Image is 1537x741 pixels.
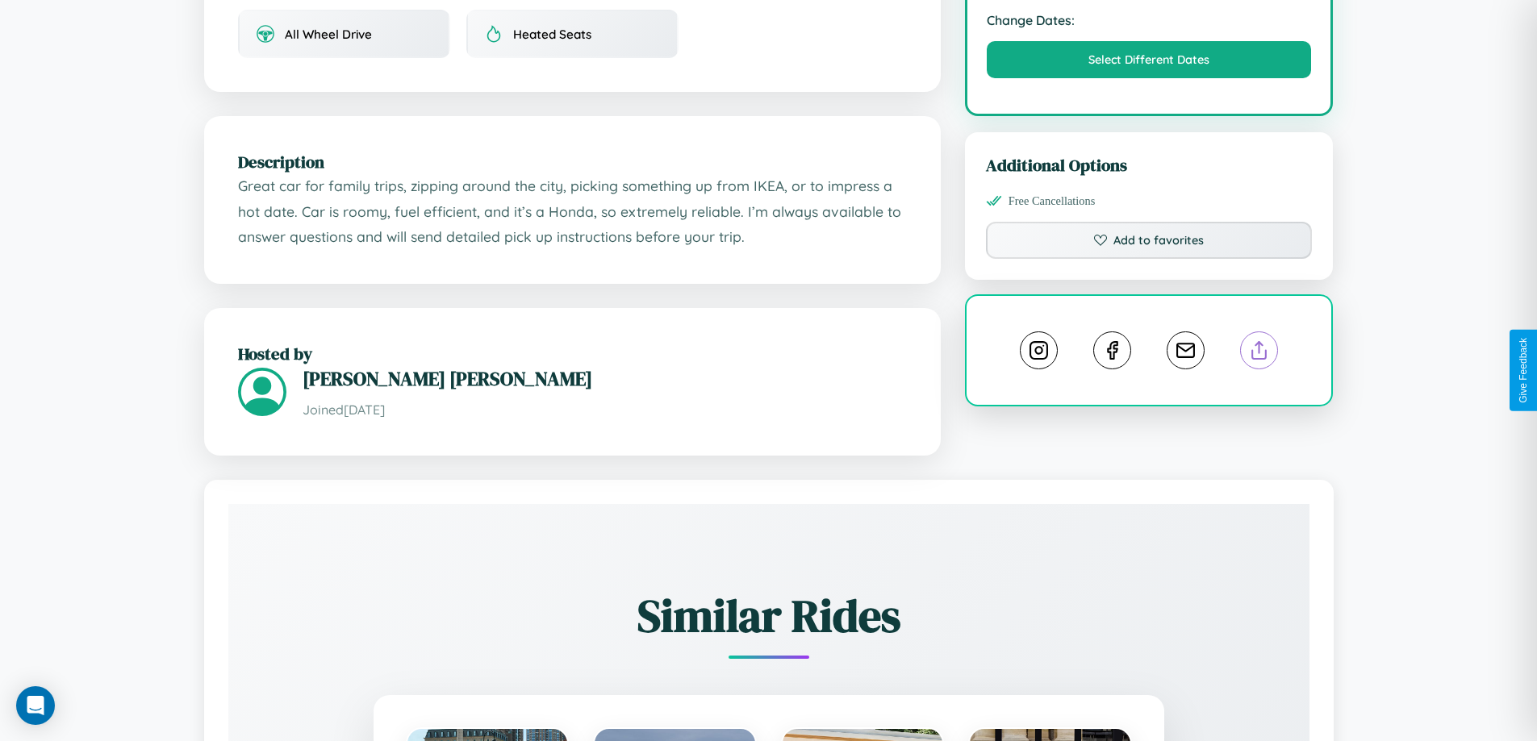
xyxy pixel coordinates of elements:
[285,27,372,42] span: All Wheel Drive
[238,150,907,173] h2: Description
[987,12,1312,28] strong: Change Dates:
[1518,338,1529,403] div: Give Feedback
[987,41,1312,78] button: Select Different Dates
[1009,194,1096,208] span: Free Cancellations
[238,173,907,250] p: Great car for family trips, zipping around the city, picking something up from IKEA, or to impres...
[986,153,1313,177] h3: Additional Options
[513,27,591,42] span: Heated Seats
[303,365,907,392] h3: [PERSON_NAME] [PERSON_NAME]
[303,398,907,422] p: Joined [DATE]
[238,342,907,365] h2: Hosted by
[16,686,55,725] div: Open Intercom Messenger
[285,585,1253,647] h2: Similar Rides
[986,222,1313,259] button: Add to favorites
